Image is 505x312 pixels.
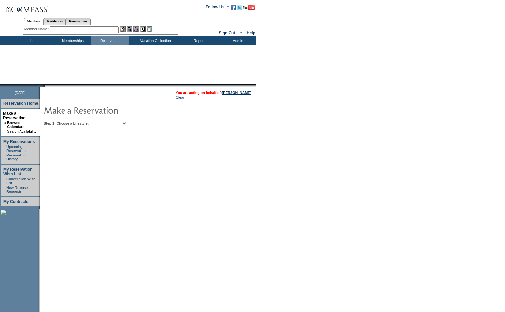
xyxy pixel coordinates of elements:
img: Subscribe to our YouTube Channel [243,5,255,10]
td: · [5,177,6,185]
td: · [4,129,6,133]
a: Clear [176,95,184,99]
img: b_calculator.gif [147,26,152,32]
a: Reservation History [6,153,26,161]
a: Sign Out [219,31,235,35]
a: Follow us on Twitter [237,7,242,11]
a: Reservation Home [3,101,38,106]
td: Reservations [91,36,129,45]
td: · [5,145,6,153]
a: Browse Calendars [7,121,24,129]
td: Home [15,36,53,45]
td: Memberships [53,36,91,45]
td: · [5,153,6,161]
a: Residences [44,18,66,25]
b: » [4,121,6,125]
a: Upcoming Reservations [6,145,27,153]
div: Member Name: [24,26,50,32]
img: promoShadowLeftCorner.gif [42,84,45,87]
a: New Release Requests [6,186,28,193]
a: Reservations [66,18,91,25]
a: [PERSON_NAME] [222,91,251,95]
img: b_edit.gif [120,26,126,32]
b: Step 1: Choose a Lifestyle: [44,121,89,125]
a: Make a Reservation [3,111,26,120]
td: Follow Us :: [206,4,229,12]
a: Search Availability [7,129,36,133]
img: Reservations [140,26,146,32]
a: My Reservations [3,139,35,144]
td: Admin [218,36,256,45]
img: pgTtlMakeReservation.gif [44,103,176,117]
td: · [5,186,6,193]
span: You are acting on behalf of: [176,91,251,95]
td: Reports [180,36,218,45]
a: Members [24,18,44,25]
a: Become our fan on Facebook [231,7,236,11]
img: Follow us on Twitter [237,5,242,10]
span: :: [240,31,242,35]
a: My Contracts [3,199,28,204]
span: [DATE] [15,91,26,95]
img: View [127,26,132,32]
a: Help [247,31,255,35]
img: Become our fan on Facebook [231,5,236,10]
a: My Reservation Wish List [3,167,33,176]
a: Cancellation Wish List [6,177,35,185]
img: Impersonate [133,26,139,32]
td: Vacation Collection [129,36,180,45]
a: Subscribe to our YouTube Channel [243,7,255,11]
